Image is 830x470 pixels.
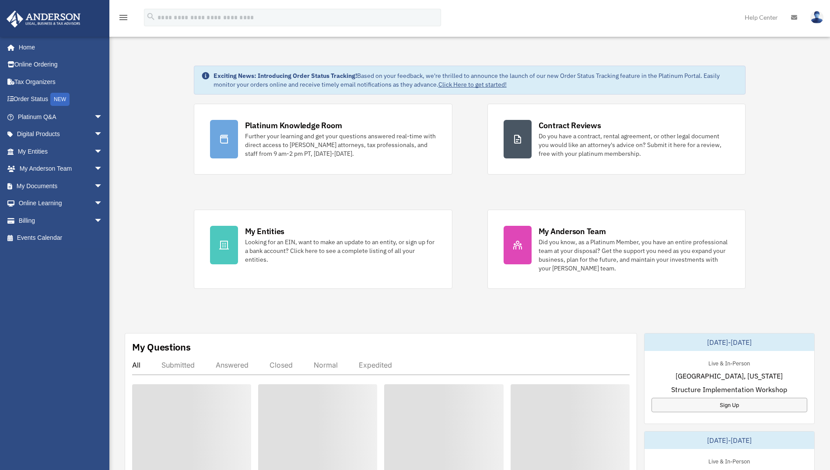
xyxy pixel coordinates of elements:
span: Structure Implementation Workshop [671,384,787,395]
div: My Entities [245,226,284,237]
div: Based on your feedback, we're thrilled to announce the launch of our new Order Status Tracking fe... [214,71,739,89]
span: arrow_drop_down [94,126,112,144]
span: arrow_drop_down [94,177,112,195]
a: Platinum Knowledge Room Further your learning and get your questions answered real-time with dire... [194,104,452,175]
a: My Anderson Team Did you know, as a Platinum Member, you have an entire professional team at your... [487,210,746,289]
a: Sign Up [651,398,807,412]
i: search [146,12,156,21]
span: arrow_drop_down [94,212,112,230]
span: [GEOGRAPHIC_DATA], [US_STATE] [676,371,783,381]
div: Contract Reviews [539,120,601,131]
div: Live & In-Person [701,358,757,367]
div: [DATE]-[DATE] [644,333,814,351]
a: Tax Organizers [6,73,116,91]
span: arrow_drop_down [94,160,112,178]
a: My Anderson Teamarrow_drop_down [6,160,116,178]
div: Do you have a contract, rental agreement, or other legal document you would like an attorney's ad... [539,132,730,158]
a: Click Here to get started! [438,81,507,88]
a: Billingarrow_drop_down [6,212,116,229]
a: Platinum Q&Aarrow_drop_down [6,108,116,126]
div: NEW [50,93,70,106]
a: Order StatusNEW [6,91,116,109]
div: Platinum Knowledge Room [245,120,342,131]
div: Expedited [359,361,392,369]
div: Submitted [161,361,195,369]
span: arrow_drop_down [94,195,112,213]
div: Normal [314,361,338,369]
div: Closed [270,361,293,369]
div: [DATE]-[DATE] [644,431,814,449]
a: Events Calendar [6,229,116,247]
div: Answered [216,361,249,369]
strong: Exciting News: Introducing Order Status Tracking! [214,72,357,80]
a: Online Learningarrow_drop_down [6,195,116,212]
img: Anderson Advisors Platinum Portal [4,11,83,28]
i: menu [118,12,129,23]
div: My Questions [132,340,191,354]
div: Further your learning and get your questions answered real-time with direct access to [PERSON_NAM... [245,132,436,158]
div: Looking for an EIN, want to make an update to an entity, or sign up for a bank account? Click her... [245,238,436,264]
a: Home [6,39,112,56]
a: My Entitiesarrow_drop_down [6,143,116,160]
a: menu [118,15,129,23]
span: arrow_drop_down [94,143,112,161]
img: User Pic [810,11,823,24]
span: arrow_drop_down [94,108,112,126]
a: Contract Reviews Do you have a contract, rental agreement, or other legal document you would like... [487,104,746,175]
div: Live & In-Person [701,456,757,465]
a: Online Ordering [6,56,116,74]
a: My Documentsarrow_drop_down [6,177,116,195]
div: My Anderson Team [539,226,606,237]
div: Did you know, as a Platinum Member, you have an entire professional team at your disposal? Get th... [539,238,730,273]
a: Digital Productsarrow_drop_down [6,126,116,143]
a: My Entities Looking for an EIN, want to make an update to an entity, or sign up for a bank accoun... [194,210,452,289]
div: All [132,361,140,369]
